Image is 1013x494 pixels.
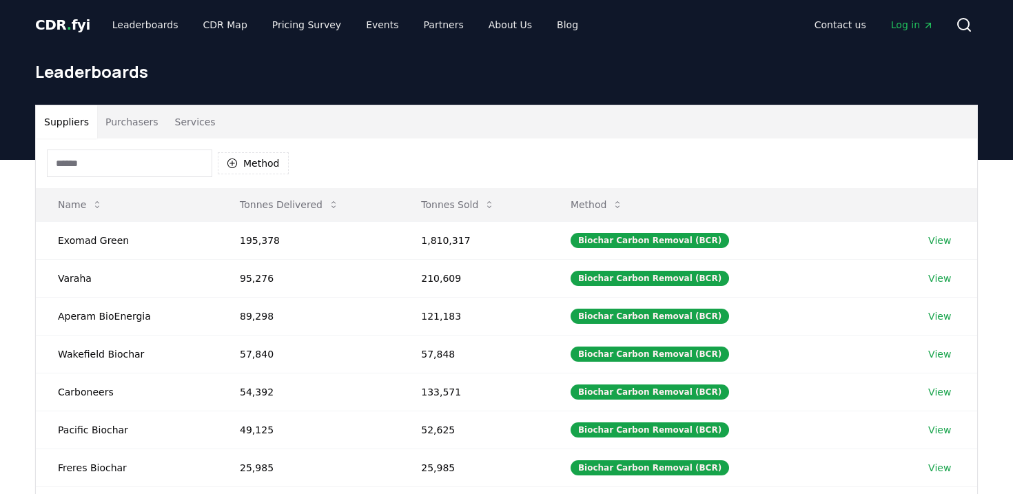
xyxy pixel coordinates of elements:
div: Biochar Carbon Removal (BCR) [571,271,729,286]
a: CDR Map [192,12,258,37]
nav: Main [101,12,589,37]
a: View [928,423,951,437]
a: Log in [880,12,945,37]
td: 25,985 [399,449,549,486]
td: 95,276 [218,259,399,297]
div: Biochar Carbon Removal (BCR) [571,384,729,400]
button: Suppliers [36,105,97,138]
span: . [67,17,72,33]
td: 54,392 [218,373,399,411]
td: 210,609 [399,259,549,297]
a: View [928,234,951,247]
a: Leaderboards [101,12,190,37]
a: View [928,309,951,323]
a: Events [355,12,409,37]
span: CDR fyi [35,17,90,33]
button: Method [218,152,289,174]
a: CDR.fyi [35,15,90,34]
button: Tonnes Delivered [229,191,350,218]
td: Freres Biochar [36,449,218,486]
a: Pricing Survey [261,12,352,37]
a: View [928,347,951,361]
h1: Leaderboards [35,61,978,83]
td: 121,183 [399,297,549,335]
td: 25,985 [218,449,399,486]
td: Wakefield Biochar [36,335,218,373]
td: 49,125 [218,411,399,449]
button: Name [47,191,114,218]
td: Carboneers [36,373,218,411]
td: Aperam BioEnergia [36,297,218,335]
button: Method [560,191,635,218]
td: 52,625 [399,411,549,449]
div: Biochar Carbon Removal (BCR) [571,460,729,475]
span: Log in [891,18,934,32]
td: Pacific Biochar [36,411,218,449]
td: 57,840 [218,335,399,373]
td: Varaha [36,259,218,297]
div: Biochar Carbon Removal (BCR) [571,309,729,324]
button: Purchasers [97,105,167,138]
a: View [928,385,951,399]
a: View [928,271,951,285]
td: 1,810,317 [399,221,549,259]
a: View [928,461,951,475]
div: Biochar Carbon Removal (BCR) [571,233,729,248]
td: 133,571 [399,373,549,411]
td: Exomad Green [36,221,218,259]
button: Tonnes Sold [410,191,506,218]
td: 89,298 [218,297,399,335]
td: 195,378 [218,221,399,259]
button: Services [167,105,224,138]
div: Biochar Carbon Removal (BCR) [571,347,729,362]
div: Biochar Carbon Removal (BCR) [571,422,729,438]
td: 57,848 [399,335,549,373]
a: Contact us [804,12,877,37]
a: About Us [478,12,543,37]
a: Partners [413,12,475,37]
a: Blog [546,12,589,37]
nav: Main [804,12,945,37]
